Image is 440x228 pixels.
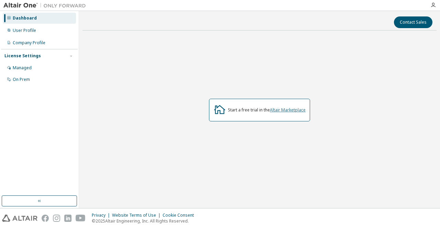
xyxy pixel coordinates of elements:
a: Altair Marketplace [270,107,306,113]
img: altair_logo.svg [2,215,37,222]
button: Contact Sales [394,16,432,28]
div: Company Profile [13,40,45,46]
div: Start a free trial in the [228,107,306,113]
img: youtube.svg [76,215,86,222]
img: facebook.svg [42,215,49,222]
div: Dashboard [13,15,37,21]
p: © 2025 Altair Engineering, Inc. All Rights Reserved. [92,218,198,224]
img: instagram.svg [53,215,60,222]
div: Website Terms of Use [112,213,163,218]
div: Privacy [92,213,112,218]
img: linkedin.svg [64,215,71,222]
div: License Settings [4,53,41,59]
div: Cookie Consent [163,213,198,218]
img: Altair One [3,2,89,9]
div: On Prem [13,77,30,82]
div: Managed [13,65,32,71]
div: User Profile [13,28,36,33]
